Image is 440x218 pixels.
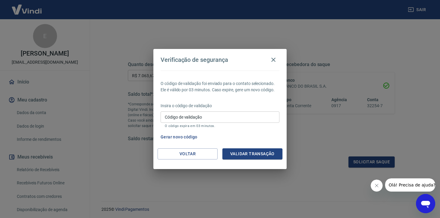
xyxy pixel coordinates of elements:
[4,4,50,9] span: Olá! Precisa de ajuda?
[385,178,435,192] iframe: Mensagem da empresa
[222,148,282,159] button: Validar transação
[161,56,228,63] h4: Verificação de segurança
[158,148,218,159] button: Voltar
[161,103,279,109] p: Insira o código de validação
[161,80,279,93] p: O código de validação foi enviado para o contato selecionado. Ele é válido por 03 minutos. Caso e...
[158,132,200,143] button: Gerar novo código
[416,194,435,213] iframe: Botão para abrir a janela de mensagens
[371,180,383,192] iframe: Fechar mensagem
[165,124,275,128] p: O código expira em 03 minutos.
